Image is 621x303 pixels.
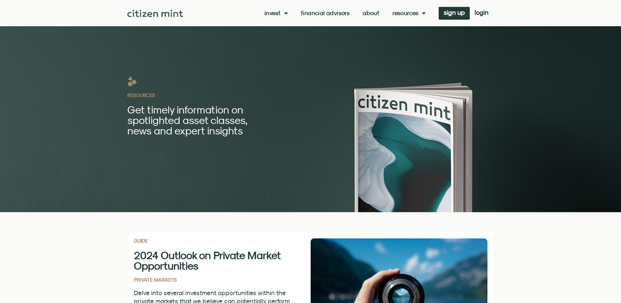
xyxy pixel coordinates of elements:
[470,7,493,20] a: login
[127,93,333,98] h2: RESOURCES
[265,10,426,16] nav: Menu
[475,10,488,15] span: login
[134,277,311,282] h2: PRIVATE MARKETS
[127,10,183,17] img: Citizen Mint
[301,10,350,16] a: Financial Advisors
[439,7,470,20] a: sign up
[134,238,311,243] h2: GUIDE
[444,10,465,15] span: sign up
[265,10,288,16] a: Invest
[127,104,274,136] h2: Get timely information on spotlighted asset classes, news and expert insights
[363,10,379,16] a: About
[134,250,291,271] h2: 2024 Outlook on Private Market Opportunities
[393,10,426,16] a: Resources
